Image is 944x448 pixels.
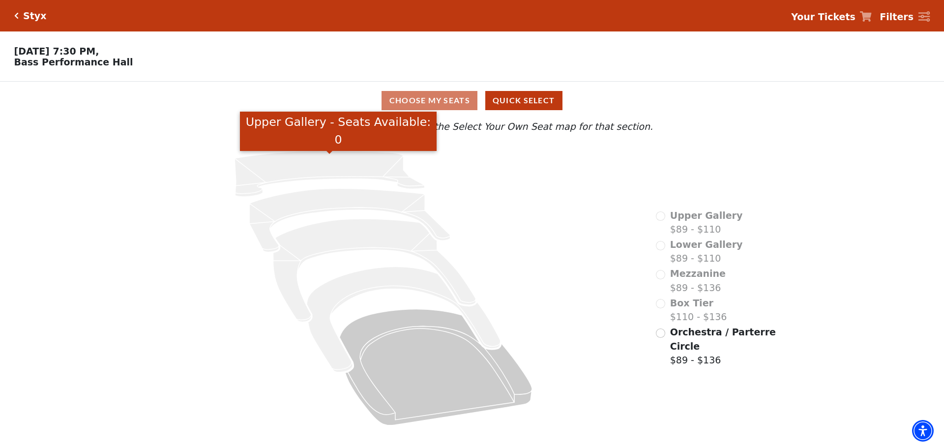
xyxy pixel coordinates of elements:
strong: Filters [880,11,914,22]
div: Accessibility Menu [912,420,934,442]
input: Orchestra / Parterre Circle$89 - $136 [656,329,665,338]
a: Click here to go back to filters [14,12,19,19]
button: Quick Select [485,91,562,110]
label: $110 - $136 [670,296,727,324]
strong: Your Tickets [791,11,855,22]
path: Orchestra / Parterre Circle - Seats Available: 242 [340,309,532,425]
a: Filters [880,10,930,24]
a: Your Tickets [791,10,872,24]
span: Upper Gallery [670,210,743,221]
p: Click on a level below to open the Select Your Own Seat map for that section. [125,119,819,134]
span: Lower Gallery [670,239,743,250]
span: Mezzanine [670,268,726,279]
label: $89 - $110 [670,238,743,266]
label: $89 - $110 [670,209,743,237]
label: $89 - $136 [670,267,726,295]
span: Box Tier [670,298,713,308]
label: $89 - $136 [670,325,777,367]
div: Upper Gallery - Seats Available: 0 [240,112,437,151]
h5: Styx [23,10,46,22]
path: Lower Gallery - Seats Available: 0 [250,188,451,252]
span: Orchestra / Parterre Circle [670,327,776,352]
path: Upper Gallery - Seats Available: 0 [235,151,425,197]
